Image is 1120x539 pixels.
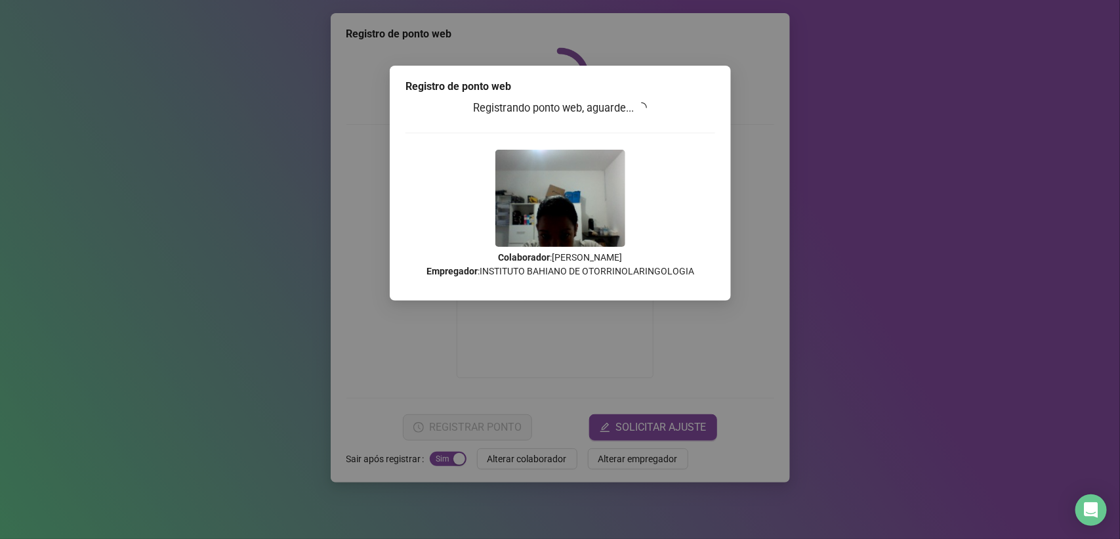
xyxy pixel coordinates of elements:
[405,79,715,95] div: Registro de ponto web
[426,266,478,276] strong: Empregador
[495,150,625,247] img: 9k=
[1075,494,1107,526] div: Open Intercom Messenger
[405,100,715,117] h3: Registrando ponto web, aguarde...
[405,251,715,278] p: : [PERSON_NAME] : INSTITUTO BAHIANO DE OTORRINOLARINGOLOGIA
[636,102,647,113] span: loading
[498,252,550,263] strong: Colaborador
